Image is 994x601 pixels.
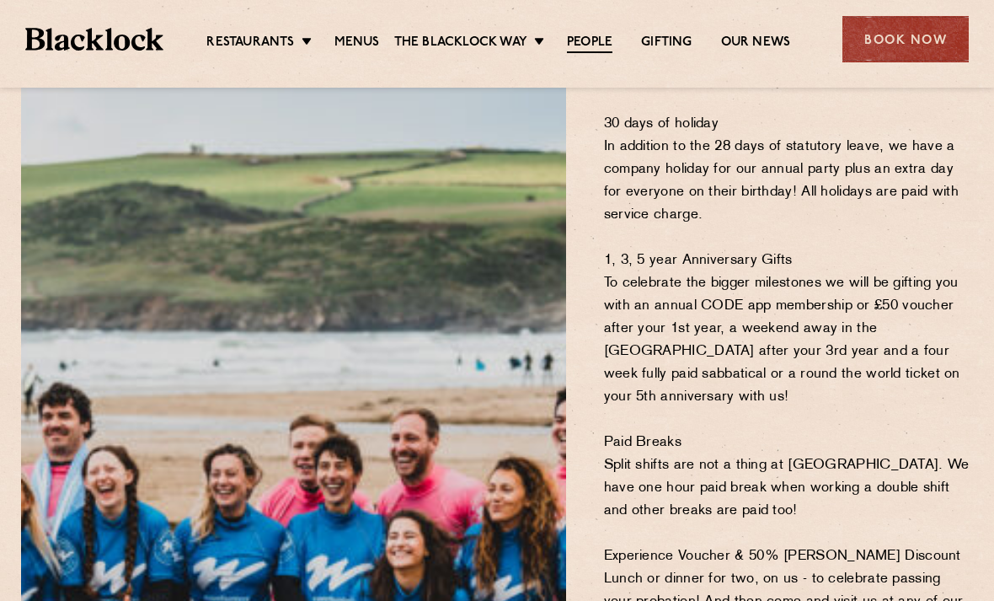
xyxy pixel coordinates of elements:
[842,16,969,62] div: Book Now
[25,28,163,51] img: BL_Textured_Logo-footer-cropped.svg
[394,35,527,51] a: The Blacklock Way
[721,35,791,51] a: Our News
[641,35,692,51] a: Gifting
[567,35,612,53] a: People
[206,35,294,51] a: Restaurants
[334,35,380,51] a: Menus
